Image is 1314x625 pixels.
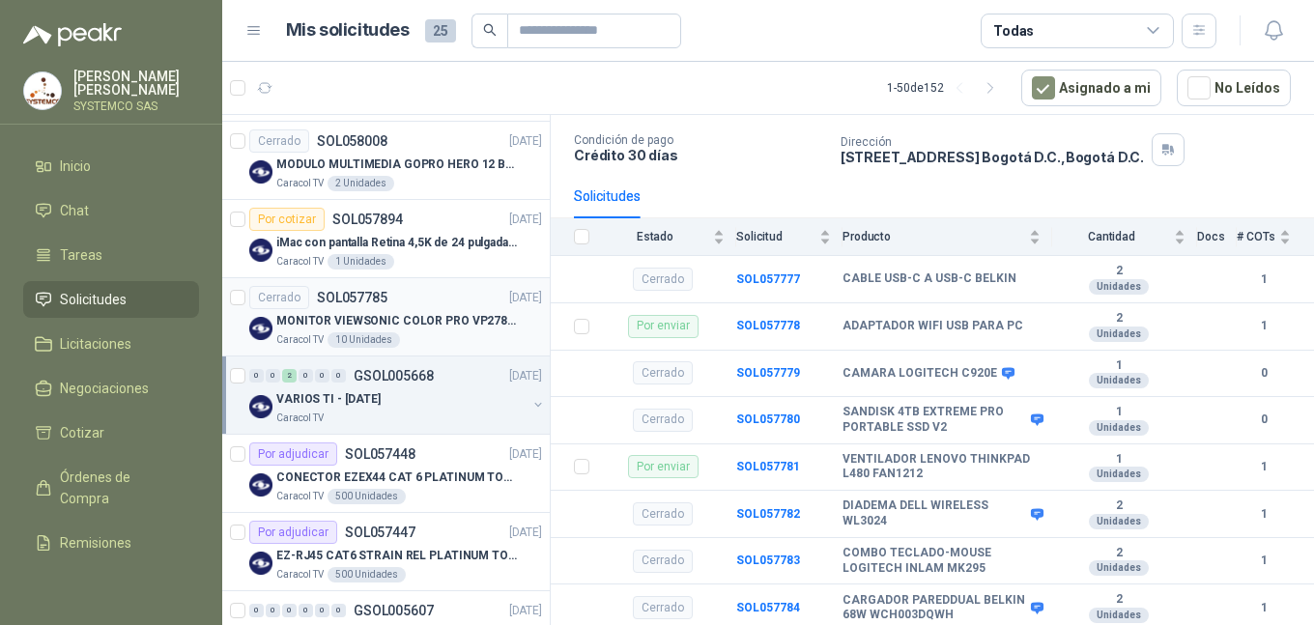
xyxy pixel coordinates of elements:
[315,369,329,383] div: 0
[249,160,272,184] img: Company Logo
[276,567,324,582] p: Caracol TV
[60,532,131,554] span: Remisiones
[633,268,693,291] div: Cerrado
[249,604,264,617] div: 0
[276,234,517,252] p: iMac con pantalla Retina 4,5K de 24 pulgadas M4
[1052,498,1185,514] b: 2
[354,369,434,383] p: GSOL005668
[1052,230,1170,243] span: Cantidad
[736,230,815,243] span: Solicitud
[887,72,1006,103] div: 1 - 50 de 152
[633,361,693,384] div: Cerrado
[249,473,272,497] img: Company Logo
[1237,505,1291,524] b: 1
[299,604,313,617] div: 0
[509,602,542,620] p: [DATE]
[1089,608,1149,623] div: Unidades
[276,332,324,348] p: Caracol TV
[993,20,1034,42] div: Todas
[425,19,456,43] span: 25
[1237,458,1291,476] b: 1
[23,569,199,606] a: Configuración
[266,369,280,383] div: 0
[509,132,542,151] p: [DATE]
[331,604,346,617] div: 0
[633,550,693,573] div: Cerrado
[509,367,542,385] p: [DATE]
[249,286,309,309] div: Cerrado
[1237,552,1291,570] b: 1
[24,72,61,109] img: Company Logo
[23,525,199,561] a: Remisiones
[1197,218,1237,256] th: Docs
[509,211,542,229] p: [DATE]
[276,254,324,270] p: Caracol TV
[1237,270,1291,289] b: 1
[23,192,199,229] a: Chat
[736,507,800,521] b: SOL057782
[843,271,1016,287] b: CABLE USB-C A USB-C BELKIN
[843,218,1052,256] th: Producto
[1089,420,1149,436] div: Unidades
[328,254,394,270] div: 1 Unidades
[249,395,272,418] img: Company Logo
[328,332,400,348] div: 10 Unidades
[1237,218,1314,256] th: # COTs
[1089,514,1149,529] div: Unidades
[249,364,546,426] a: 0 0 2 0 0 0 GSOL005668[DATE] Company LogoVARIOS TI - [DATE]Caracol TV
[509,524,542,542] p: [DATE]
[1177,70,1291,106] button: No Leídos
[23,148,199,185] a: Inicio
[601,230,709,243] span: Estado
[60,244,102,266] span: Tareas
[1237,411,1291,429] b: 0
[841,149,1144,165] p: [STREET_ADDRESS] Bogotá D.C. , Bogotá D.C.
[574,133,825,147] p: Condición de pago
[1089,560,1149,576] div: Unidades
[286,16,410,44] h1: Mis solicitudes
[354,604,434,617] p: GSOL005607
[60,289,127,310] span: Solicitudes
[1237,364,1291,383] b: 0
[1052,218,1197,256] th: Cantidad
[276,390,381,409] p: VARIOS TI - [DATE]
[736,554,800,567] a: SOL057783
[1089,373,1149,388] div: Unidades
[1052,546,1185,561] b: 2
[282,369,297,383] div: 2
[574,147,825,163] p: Crédito 30 días
[1052,592,1185,608] b: 2
[299,369,313,383] div: 0
[60,577,145,598] span: Configuración
[249,521,337,544] div: Por adjudicar
[1052,452,1185,468] b: 1
[736,366,800,380] b: SOL057779
[1237,230,1275,243] span: # COTs
[736,412,800,426] b: SOL057780
[328,567,406,582] div: 500 Unidades
[843,366,997,382] b: CAMARA LOGITECH C920E
[249,369,264,383] div: 0
[1052,358,1185,374] b: 1
[843,498,1026,528] b: DIADEMA DELL WIRELESS WL3024
[332,213,403,226] p: SOL057894
[23,237,199,273] a: Tareas
[60,467,181,509] span: Órdenes de Compra
[736,319,800,332] b: SOL057778
[1052,311,1185,327] b: 2
[282,604,297,617] div: 0
[843,593,1026,623] b: CARGADOR PAREDDUAL BELKIN 68W WCH003DQWH
[736,272,800,286] a: SOL057777
[249,317,272,340] img: Company Logo
[328,489,406,504] div: 500 Unidades
[276,312,517,330] p: MONITOR VIEWSONIC COLOR PRO VP2786-4K
[73,100,199,112] p: SYSTEMCO SAS
[276,176,324,191] p: Caracol TV
[601,218,736,256] th: Estado
[509,289,542,307] p: [DATE]
[1089,467,1149,482] div: Unidades
[222,435,550,513] a: Por adjudicarSOL057448[DATE] Company LogoCONECTOR EZEX44 CAT 6 PLATINUM TOOLSCaracol TV500 Unidades
[23,23,122,46] img: Logo peakr
[843,452,1041,482] b: VENTILADOR LENOVO THINKPAD L480 FAN1212
[73,70,199,97] p: [PERSON_NAME] [PERSON_NAME]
